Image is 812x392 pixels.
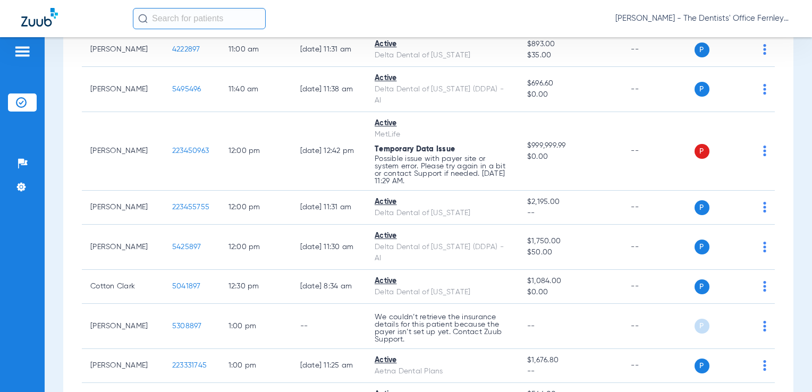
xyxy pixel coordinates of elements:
[375,146,455,153] span: Temporary Data Issue
[172,362,207,369] span: 223331745
[14,45,31,58] img: hamburger-icon
[138,14,148,23] img: Search Icon
[292,270,366,304] td: [DATE] 8:34 AM
[763,281,766,292] img: group-dot-blue.svg
[375,39,510,50] div: Active
[527,50,614,61] span: $35.00
[172,283,201,290] span: 5041897
[763,146,766,156] img: group-dot-blue.svg
[82,225,164,270] td: [PERSON_NAME]
[375,129,510,140] div: MetLife
[172,147,209,155] span: 223450963
[695,200,709,215] span: P
[375,118,510,129] div: Active
[527,247,614,258] span: $50.00
[763,44,766,55] img: group-dot-blue.svg
[220,112,292,191] td: 12:00 PM
[695,42,709,57] span: P
[527,197,614,208] span: $2,195.00
[527,366,614,377] span: --
[695,359,709,373] span: P
[695,240,709,254] span: P
[375,84,510,106] div: Delta Dental of [US_STATE] (DDPA) - AI
[622,67,694,112] td: --
[695,82,709,97] span: P
[622,191,694,225] td: --
[220,225,292,270] td: 12:00 PM
[527,355,614,366] span: $1,676.80
[622,33,694,67] td: --
[527,78,614,89] span: $696.60
[527,39,614,50] span: $893.00
[220,304,292,349] td: 1:00 PM
[172,86,201,93] span: 5495496
[292,225,366,270] td: [DATE] 11:30 AM
[763,202,766,212] img: group-dot-blue.svg
[21,8,58,27] img: Zuub Logo
[527,151,614,163] span: $0.00
[292,304,366,349] td: --
[375,313,510,343] p: We couldn’t retrieve the insurance details for this patient because the payer isn’t set up yet. C...
[82,33,164,67] td: [PERSON_NAME]
[292,349,366,383] td: [DATE] 11:25 AM
[695,144,709,159] span: P
[759,341,812,392] iframe: Chat Widget
[375,276,510,287] div: Active
[695,279,709,294] span: P
[172,203,209,211] span: 223455755
[375,287,510,298] div: Delta Dental of [US_STATE]
[82,191,164,225] td: [PERSON_NAME]
[527,236,614,247] span: $1,750.00
[375,155,510,185] p: Possible issue with payer site or system error. Please try again in a bit or contact Support if n...
[82,67,164,112] td: [PERSON_NAME]
[220,191,292,225] td: 12:00 PM
[527,140,614,151] span: $999,999.99
[375,366,510,377] div: Aetna Dental Plans
[527,322,535,330] span: --
[292,67,366,112] td: [DATE] 11:38 AM
[375,197,510,208] div: Active
[375,208,510,219] div: Delta Dental of [US_STATE]
[172,243,201,251] span: 5425897
[695,319,709,334] span: P
[622,225,694,270] td: --
[527,89,614,100] span: $0.00
[527,276,614,287] span: $1,084.00
[622,349,694,383] td: --
[82,349,164,383] td: [PERSON_NAME]
[292,112,366,191] td: [DATE] 12:42 PM
[292,33,366,67] td: [DATE] 11:31 AM
[172,46,200,53] span: 4222897
[375,355,510,366] div: Active
[82,304,164,349] td: [PERSON_NAME]
[292,191,366,225] td: [DATE] 11:31 AM
[172,322,202,330] span: 5308897
[220,349,292,383] td: 1:00 PM
[375,73,510,84] div: Active
[615,13,791,24] span: [PERSON_NAME] - The Dentists' Office Fernley
[82,270,164,304] td: Cotton Clark
[375,242,510,264] div: Delta Dental of [US_STATE] (DDPA) - AI
[763,84,766,95] img: group-dot-blue.svg
[622,112,694,191] td: --
[82,112,164,191] td: [PERSON_NAME]
[622,270,694,304] td: --
[375,50,510,61] div: Delta Dental of [US_STATE]
[220,270,292,304] td: 12:30 PM
[220,33,292,67] td: 11:00 AM
[133,8,266,29] input: Search for patients
[527,287,614,298] span: $0.00
[375,231,510,242] div: Active
[763,321,766,331] img: group-dot-blue.svg
[220,67,292,112] td: 11:40 AM
[527,208,614,219] span: --
[763,242,766,252] img: group-dot-blue.svg
[622,304,694,349] td: --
